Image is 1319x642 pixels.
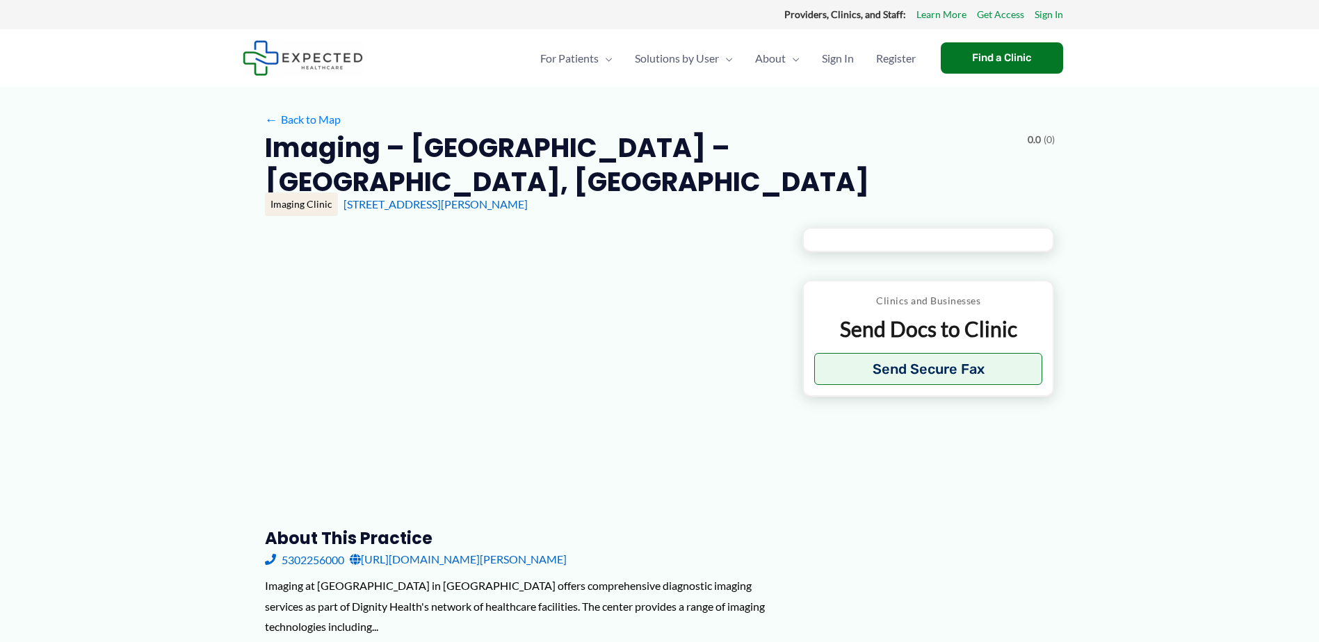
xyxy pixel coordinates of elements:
[624,34,744,83] a: Solutions by UserMenu Toggle
[941,42,1063,74] a: Find a Clinic
[1044,131,1055,149] span: (0)
[744,34,811,83] a: AboutMenu Toggle
[529,34,624,83] a: For PatientsMenu Toggle
[265,575,780,637] div: Imaging at [GEOGRAPHIC_DATA] in [GEOGRAPHIC_DATA] offers comprehensive diagnostic imaging service...
[977,6,1024,24] a: Get Access
[814,315,1043,343] p: Send Docs to Clinic
[529,34,927,83] nav: Primary Site Navigation
[265,109,341,130] a: ←Back to Map
[265,527,780,549] h3: About this practice
[811,34,865,83] a: Sign In
[599,34,613,83] span: Menu Toggle
[265,113,278,126] span: ←
[822,34,854,83] span: Sign In
[1035,6,1063,24] a: Sign In
[265,549,344,570] a: 5302256000
[719,34,733,83] span: Menu Toggle
[243,40,363,76] img: Expected Healthcare Logo - side, dark font, small
[916,6,966,24] a: Learn More
[755,34,786,83] span: About
[350,549,567,570] a: [URL][DOMAIN_NAME][PERSON_NAME]
[876,34,916,83] span: Register
[865,34,927,83] a: Register
[814,292,1043,310] p: Clinics and Businesses
[784,8,906,20] strong: Providers, Clinics, and Staff:
[343,197,528,211] a: [STREET_ADDRESS][PERSON_NAME]
[1028,131,1041,149] span: 0.0
[814,353,1043,385] button: Send Secure Fax
[265,131,1017,199] h2: Imaging – [GEOGRAPHIC_DATA] – [GEOGRAPHIC_DATA], [GEOGRAPHIC_DATA]
[786,34,800,83] span: Menu Toggle
[635,34,719,83] span: Solutions by User
[265,192,338,216] div: Imaging Clinic
[540,34,599,83] span: For Patients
